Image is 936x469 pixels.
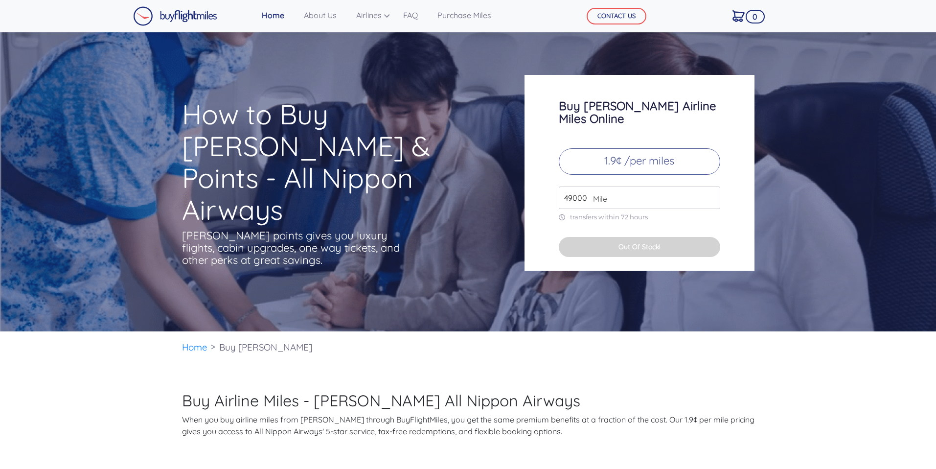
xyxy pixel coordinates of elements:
a: Buy Flight Miles Logo [133,4,217,28]
a: FAQ [399,5,422,25]
h3: Buy [PERSON_NAME] Airline Miles Online [559,99,720,125]
img: Cart [732,10,745,22]
span: Mile [588,193,607,205]
button: CONTACT US [587,8,646,24]
h1: How to Buy [PERSON_NAME] & Points - All Nippon Airways [182,98,486,226]
a: Home [258,5,288,25]
a: Airlines [352,5,388,25]
a: Purchase Miles [434,5,495,25]
a: 0 [729,5,749,26]
button: Out Of Stock! [559,237,720,257]
h2: Buy Airline Miles - [PERSON_NAME] All Nippon Airways [182,391,754,410]
p: 1.9¢ /per miles [559,148,720,175]
p: When you buy airline miles from [PERSON_NAME] through BuyFlightMiles, you get the same premium be... [182,414,754,437]
span: 0 [746,10,765,23]
a: Home [182,341,207,353]
p: transfers within 72 hours [559,213,720,221]
p: [PERSON_NAME] points gives you luxury flights, cabin upgrades, one way tickets, and other perks a... [182,230,402,266]
a: About Us [300,5,341,25]
li: Buy [PERSON_NAME] [214,331,317,363]
img: Buy Flight Miles Logo [133,6,217,26]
